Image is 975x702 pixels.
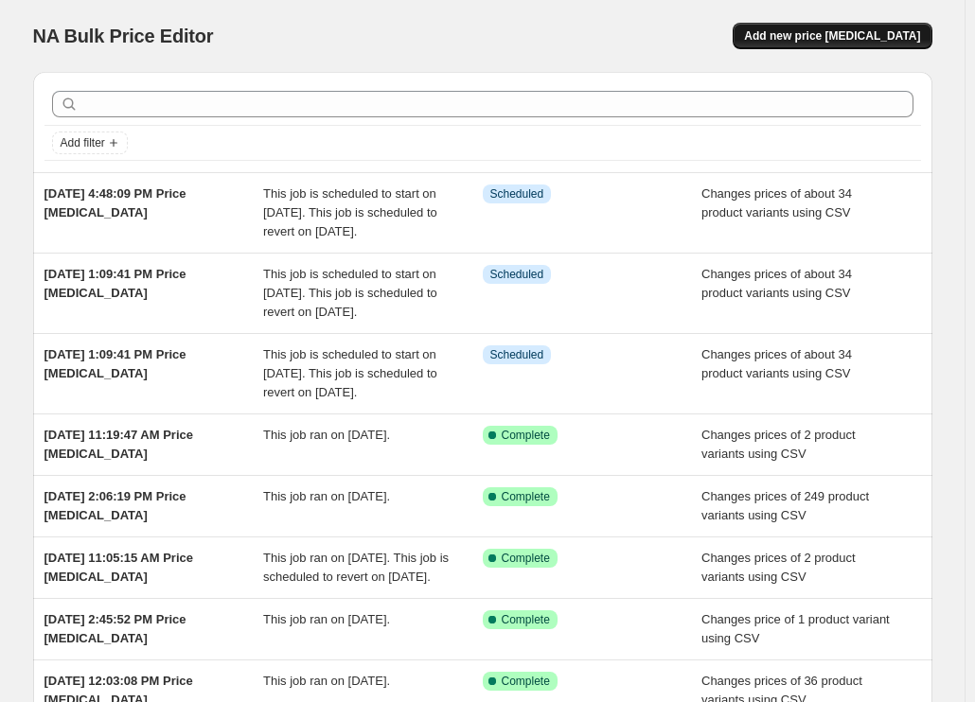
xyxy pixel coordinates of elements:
[61,135,105,150] span: Add filter
[490,186,544,202] span: Scheduled
[502,674,550,689] span: Complete
[52,132,128,154] button: Add filter
[263,551,449,584] span: This job ran on [DATE]. This job is scheduled to revert on [DATE].
[44,347,186,380] span: [DATE] 1:09:41 PM Price [MEDICAL_DATA]
[701,489,869,522] span: Changes prices of 249 product variants using CSV
[701,428,856,461] span: Changes prices of 2 product variants using CSV
[490,267,544,282] span: Scheduled
[701,267,852,300] span: Changes prices of about 34 product variants using CSV
[263,267,437,319] span: This job is scheduled to start on [DATE]. This job is scheduled to revert on [DATE].
[33,26,214,46] span: NA Bulk Price Editor
[44,267,186,300] span: [DATE] 1:09:41 PM Price [MEDICAL_DATA]
[490,347,544,362] span: Scheduled
[263,347,437,399] span: This job is scheduled to start on [DATE]. This job is scheduled to revert on [DATE].
[44,186,186,219] span: [DATE] 4:48:09 PM Price [MEDICAL_DATA]
[44,428,194,461] span: [DATE] 11:19:47 AM Price [MEDICAL_DATA]
[744,28,920,44] span: Add new price [MEDICAL_DATA]
[502,551,550,566] span: Complete
[44,489,186,522] span: [DATE] 2:06:19 PM Price [MEDICAL_DATA]
[263,186,437,238] span: This job is scheduled to start on [DATE]. This job is scheduled to revert on [DATE].
[502,489,550,504] span: Complete
[701,551,856,584] span: Changes prices of 2 product variants using CSV
[263,428,390,442] span: This job ran on [DATE].
[502,428,550,443] span: Complete
[701,347,852,380] span: Changes prices of about 34 product variants using CSV
[263,674,390,688] span: This job ran on [DATE].
[733,23,931,49] button: Add new price [MEDICAL_DATA]
[263,489,390,503] span: This job ran on [DATE].
[44,612,186,645] span: [DATE] 2:45:52 PM Price [MEDICAL_DATA]
[502,612,550,627] span: Complete
[44,551,194,584] span: [DATE] 11:05:15 AM Price [MEDICAL_DATA]
[701,612,890,645] span: Changes price of 1 product variant using CSV
[701,186,852,219] span: Changes prices of about 34 product variants using CSV
[263,612,390,626] span: This job ran on [DATE].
